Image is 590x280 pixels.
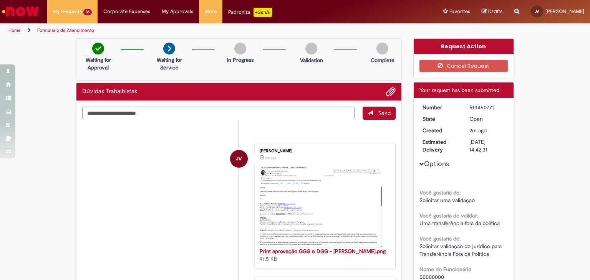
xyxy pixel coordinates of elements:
div: Open [469,115,505,123]
p: Waiting for Approval [80,56,117,71]
h2: Dúvidas Trabalhistas Ticket history [82,88,137,95]
span: JV [535,9,539,14]
div: Padroniza [228,8,272,17]
textarea: Type your message here... [82,107,355,120]
ul: Page breadcrumbs [6,23,388,38]
img: check-circle-green.png [92,43,104,54]
div: Joao Viana [230,150,248,168]
a: Home [8,27,21,33]
dt: Created [417,127,464,134]
p: Validation [300,56,323,64]
b: Você gostaria de: [419,235,461,242]
span: 36 [83,9,92,15]
span: Your request has been submitted [419,87,499,94]
span: [PERSON_NAME] [545,8,584,15]
span: More [205,8,217,15]
span: Solicitar validação do jurídico para Transferência Fora da Política [419,243,503,257]
span: 2m ago [469,127,487,134]
img: ServiceNow [1,4,40,19]
a: Print aprovação GGG e DGG - [PERSON_NAME].png [260,248,386,255]
a: Drafts [482,8,503,15]
time: 29/09/2025 09:41:50 [265,156,277,160]
span: Favorites [449,8,470,15]
img: img-circle-grey.png [305,43,317,54]
div: R13460771 [469,104,505,111]
div: Request Action [414,39,514,54]
img: img-circle-grey.png [376,43,388,54]
div: 29/09/2025 09:41:56 [469,127,505,134]
button: Add attachments [386,87,396,97]
span: My Approvals [162,8,193,15]
button: Cancel Request [419,60,508,72]
p: Complete [371,56,394,64]
b: Nome do Funcionário [419,266,471,273]
b: Você gostaria de: [419,189,461,196]
span: Uma transferência fora da política [419,220,500,227]
img: arrow-next.png [163,43,175,54]
p: In Progress [227,56,254,64]
span: My Requests [53,8,82,15]
div: [PERSON_NAME] [260,149,388,153]
img: img-circle-grey.png [234,43,246,54]
span: Drafts [488,8,503,15]
div: 91.5 KB [260,247,388,263]
button: Send [363,107,396,120]
dt: Number [417,104,464,111]
time: 29/09/2025 09:41:56 [469,127,487,134]
b: Você gostaria de validar: [419,212,478,219]
a: Formulário de Atendimento [37,27,94,33]
span: Corporate Expenses [103,8,150,15]
span: JV [236,150,242,168]
span: 2m ago [265,156,277,160]
dt: Estimated Delivery [417,138,464,153]
span: Send [378,110,391,117]
p: +GenAi [254,8,272,17]
div: [DATE] 14:42:31 [469,138,505,153]
dt: State [417,115,464,123]
p: Waiting for Service [151,56,188,71]
span: Solicitar uma validação [419,197,475,204]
